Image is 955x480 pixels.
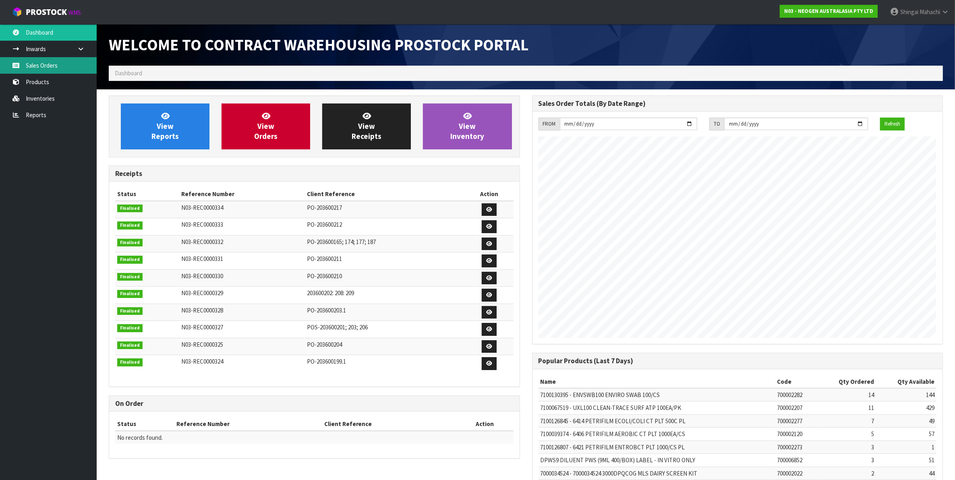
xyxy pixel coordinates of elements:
span: Finalised [117,221,143,230]
a: ViewInventory [423,103,512,149]
td: 7000034524 - 7000034524 3000DPQCOG MLS DAIRY SCREEN KIT [539,467,775,480]
span: PO-203600212 [307,221,342,228]
td: 51 [876,454,936,467]
span: Finalised [117,273,143,281]
span: Finalised [117,341,143,350]
th: Qty Ordered [818,375,876,388]
span: POS-203600201; 203; 206 [307,323,368,331]
a: ViewOrders [222,103,310,149]
td: 3 [818,454,876,467]
img: cube-alt.png [12,7,22,17]
span: Welcome to Contract Warehousing ProStock Portal [109,35,528,55]
span: Finalised [117,358,143,366]
td: 700002277 [775,414,818,427]
span: Finalised [117,324,143,332]
span: PO-203600165; 174; 177; 187 [307,238,376,246]
td: 11 [818,401,876,414]
td: 7100126807 - 6421 PETRIFILM ENTROBCT PLT 1000/CS PL [539,441,775,453]
span: PO-203600204 [307,341,342,348]
td: 700006852 [775,454,818,467]
span: PO-203600210 [307,272,342,280]
td: 700002282 [775,388,818,401]
td: 7100067519 - UXL100 CLEAN-TRACE SURF ATP 100EA/PK [539,401,775,414]
span: View Orders [254,111,278,141]
h3: Popular Products (Last 7 Days) [539,357,937,365]
th: Reference Number [174,418,322,430]
h3: On Order [115,400,514,408]
td: 700002273 [775,441,818,453]
td: 3 [818,441,876,453]
th: Name [539,375,775,388]
td: 700002207 [775,401,818,414]
span: Finalised [117,239,143,247]
small: WMS [68,9,81,17]
span: 203600202: 208: 209 [307,289,354,297]
td: 1 [876,441,936,453]
span: Dashboard [115,69,142,77]
td: 429 [876,401,936,414]
button: Refresh [880,118,905,130]
th: Status [115,418,174,430]
td: 7 [818,414,876,427]
th: Action [456,418,514,430]
td: 2 [818,467,876,480]
span: N03-REC0000328 [181,306,223,314]
td: 144 [876,388,936,401]
span: PO-203600211 [307,255,342,263]
span: N03-REC0000331 [181,255,223,263]
td: 700002022 [775,467,818,480]
th: Client Reference [322,418,456,430]
span: PO-203600199.1 [307,358,346,365]
td: 700002120 [775,428,818,441]
span: PO-203600203.1 [307,306,346,314]
span: N03-REC0000334 [181,204,223,211]
span: View Reports [151,111,179,141]
span: PO-203600217 [307,204,342,211]
td: No records found. [115,431,514,444]
td: 57 [876,428,936,441]
span: N03-REC0000330 [181,272,223,280]
span: N03-REC0000327 [181,323,223,331]
span: Finalised [117,290,143,298]
div: TO [709,118,724,130]
a: ViewReceipts [322,103,411,149]
th: Action [465,188,514,201]
span: Finalised [117,256,143,264]
td: 5 [818,428,876,441]
th: Client Reference [305,188,465,201]
td: 49 [876,414,936,427]
span: View Receipts [352,111,381,141]
th: Status [115,188,179,201]
span: Shingai [900,8,918,16]
span: N03-REC0000329 [181,289,223,297]
span: N03-REC0000333 [181,221,223,228]
td: 14 [818,388,876,401]
th: Code [775,375,818,388]
span: N03-REC0000332 [181,238,223,246]
td: 7100126845 - 6414 PETRIFILM ECOLI/COLI CT PLT 500C PL [539,414,775,427]
span: Finalised [117,205,143,213]
span: ProStock [26,7,67,17]
h3: Receipts [115,170,514,178]
td: DPWS9 DILUENT PWS (9ML 400/BOX) LABEL - IN VITRO ONLY [539,454,775,467]
th: Reference Number [179,188,305,201]
td: 7100039374 - 6406 PETRIFILM AEROBIC CT PLT 1000EA/CS [539,428,775,441]
span: N03-REC0000325 [181,341,223,348]
th: Qty Available [876,375,936,388]
span: Finalised [117,307,143,315]
h3: Sales Order Totals (By Date Range) [539,100,937,108]
td: 44 [876,467,936,480]
span: Mahachi [920,8,940,16]
td: 7100130395 - ENVSWB100 ENVIRO SWAB 100/CS [539,388,775,401]
div: FROM [539,118,560,130]
span: N03-REC0000324 [181,358,223,365]
a: ViewReports [121,103,209,149]
span: View Inventory [450,111,484,141]
strong: N03 - NEOGEN AUSTRALASIA PTY LTD [784,8,873,14]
